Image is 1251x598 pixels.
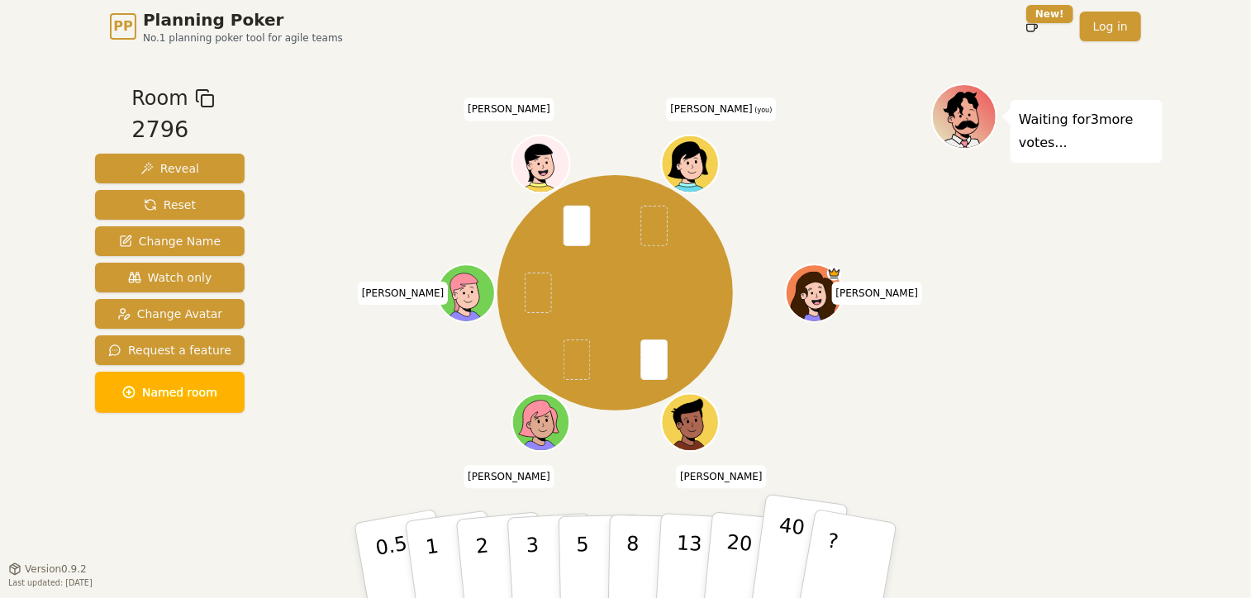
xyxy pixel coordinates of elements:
span: Reveal [140,160,199,177]
span: Named room [122,384,217,401]
button: Version0.9.2 [8,562,87,576]
a: PPPlanning PokerNo.1 planning poker tool for agile teams [110,8,343,45]
button: Watch only [95,263,245,292]
span: (you) [753,107,773,114]
span: Click to change your name [676,465,767,488]
span: Click to change your name [832,282,923,305]
span: Click to change your name [666,97,776,121]
span: Reset [144,197,196,213]
button: Reveal [95,154,245,183]
div: New! [1026,5,1073,23]
span: Change Avatar [117,306,223,322]
button: New! [1017,12,1047,41]
button: Click to change your avatar [663,136,716,190]
span: Tressa is the host [826,266,840,280]
span: No.1 planning poker tool for agile teams [143,31,343,45]
span: Click to change your name [358,282,449,305]
div: 2796 [131,113,214,147]
span: PP [113,17,132,36]
span: Version 0.9.2 [25,562,87,576]
button: Change Avatar [95,299,245,329]
span: Click to change your name [464,97,554,121]
a: Log in [1080,12,1141,41]
span: Request a feature [108,342,231,358]
span: Watch only [128,269,212,286]
button: Named room [95,372,245,413]
span: Click to change your name [464,465,554,488]
button: Change Name [95,226,245,256]
span: Last updated: [DATE] [8,578,93,587]
span: Planning Poker [143,8,343,31]
span: Room [131,83,188,113]
span: Change Name [119,233,221,249]
button: Reset [95,190,245,220]
button: Request a feature [95,335,245,365]
p: Waiting for 3 more votes... [1019,108,1154,154]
